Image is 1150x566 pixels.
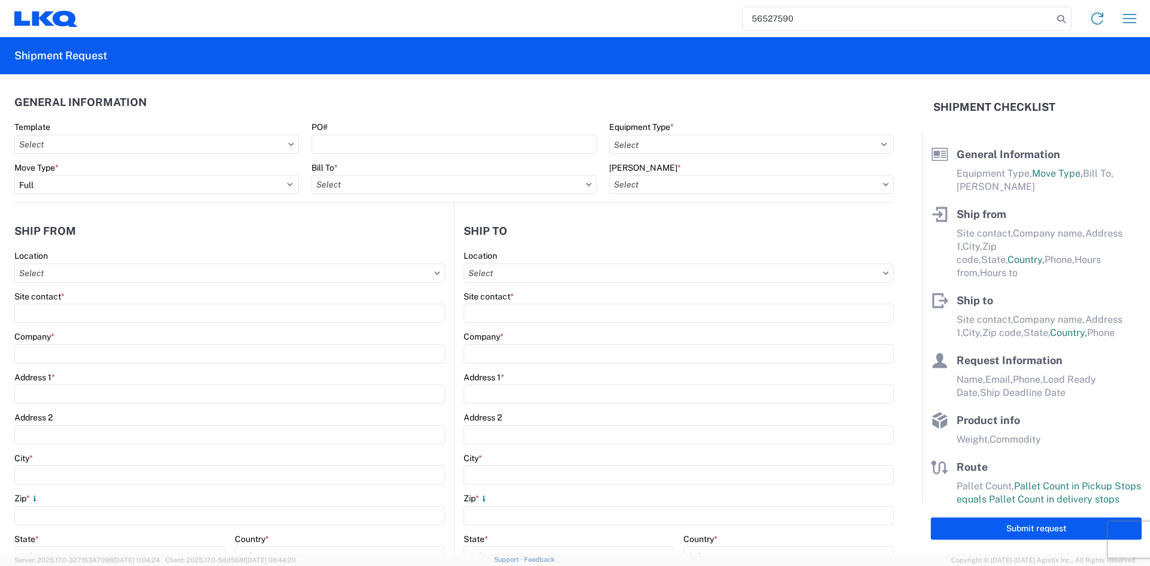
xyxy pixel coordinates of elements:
[957,314,1013,325] span: Site contact,
[14,534,39,544] label: State
[464,412,502,423] label: Address 2
[464,291,514,302] label: Site contact
[957,480,1141,505] span: Pallet Count in Pickup Stops equals Pallet Count in delivery stops
[957,414,1020,426] span: Product info
[165,556,296,564] span: Client: 2025.17.0-5dd568f
[14,453,33,464] label: City
[957,294,993,307] span: Ship to
[1083,168,1113,179] span: Bill To,
[743,7,1053,30] input: Shipment, tracking or reference number
[1013,314,1085,325] span: Company name,
[963,327,982,338] span: City,
[14,412,53,423] label: Address 2
[464,372,504,383] label: Address 1
[1032,168,1083,179] span: Move Type,
[311,162,338,173] label: Bill To
[1013,374,1043,385] span: Phone,
[931,517,1142,540] button: Submit request
[14,225,76,237] h2: Ship from
[311,175,596,194] input: Select
[14,250,48,261] label: Location
[464,264,894,283] input: Select
[246,556,296,564] span: [DATE] 08:44:20
[951,555,1136,565] span: Copyright © [DATE]-[DATE] Agistix Inc., All Rights Reserved
[1045,254,1075,265] span: Phone,
[464,331,504,342] label: Company
[464,453,482,464] label: City
[980,387,1066,398] span: Ship Deadline Date
[1087,327,1115,338] span: Phone
[14,493,40,504] label: Zip
[957,208,1006,220] span: Ship from
[464,250,497,261] label: Location
[464,493,489,504] label: Zip
[113,556,160,564] span: [DATE] 11:04:24
[1050,327,1087,338] span: Country,
[235,534,269,544] label: Country
[982,327,1024,338] span: Zip code,
[609,122,674,132] label: Equipment Type
[494,556,524,563] a: Support
[957,228,1013,239] span: Site contact,
[957,168,1032,179] span: Equipment Type,
[14,291,65,302] label: Site contact
[1013,228,1085,239] span: Company name,
[957,354,1063,367] span: Request Information
[957,434,989,445] span: Weight,
[524,556,555,563] a: Feedback
[464,534,488,544] label: State
[14,331,55,342] label: Company
[1007,254,1045,265] span: Country,
[14,96,147,108] h2: General Information
[957,148,1060,161] span: General Information
[981,254,1007,265] span: State,
[311,122,328,132] label: PO#
[14,49,107,63] h2: Shipment Request
[957,181,1035,192] span: [PERSON_NAME]
[957,374,985,385] span: Name,
[957,461,988,473] span: Route
[609,162,681,173] label: [PERSON_NAME]
[989,434,1041,445] span: Commodity
[14,372,55,383] label: Address 1
[14,122,50,132] label: Template
[14,162,59,173] label: Move Type
[980,267,1018,279] span: Hours to
[609,175,894,194] input: Select
[683,534,718,544] label: Country
[957,480,1014,492] span: Pallet Count,
[1024,327,1050,338] span: State,
[14,135,299,154] input: Select
[985,374,1013,385] span: Email,
[933,100,1055,114] h2: Shipment Checklist
[14,264,445,283] input: Select
[14,556,160,564] span: Server: 2025.17.0-327f6347098
[963,241,982,252] span: City,
[464,225,507,237] h2: Ship to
